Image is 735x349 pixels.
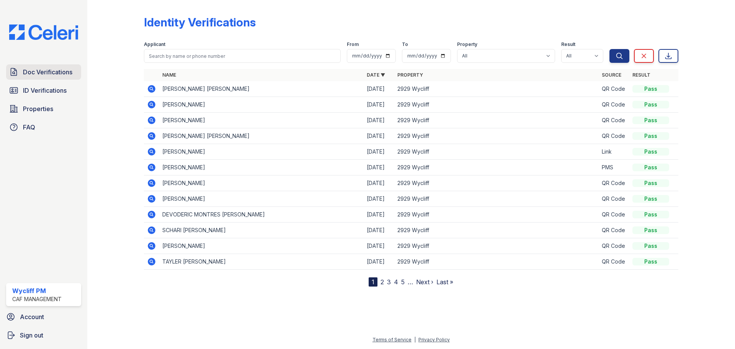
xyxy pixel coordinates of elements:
div: Pass [632,85,669,93]
td: [DATE] [364,238,394,254]
td: 2929 Wycliff [394,144,599,160]
img: CE_Logo_Blue-a8612792a0a2168367f1c8372b55b34899dd931a85d93a1a3d3e32e68fde9ad4.png [3,25,84,40]
input: Search by name or phone number [144,49,341,63]
a: 3 [387,278,391,286]
td: [PERSON_NAME] [PERSON_NAME] [159,128,364,144]
td: [DATE] [364,175,394,191]
div: Wycliff PM [12,286,62,295]
a: Next › [416,278,433,286]
td: 2929 Wycliff [394,113,599,128]
td: QR Code [599,223,629,238]
a: Result [632,72,650,78]
a: Properties [6,101,81,116]
td: [DATE] [364,254,394,270]
div: Pass [632,226,669,234]
a: Name [162,72,176,78]
td: PMS [599,160,629,175]
td: [PERSON_NAME] [159,144,364,160]
div: Pass [632,101,669,108]
td: QR Code [599,97,629,113]
div: Pass [632,258,669,265]
td: [PERSON_NAME] [159,113,364,128]
td: 2929 Wycliff [394,191,599,207]
td: [PERSON_NAME] [159,191,364,207]
td: QR Code [599,238,629,254]
a: Last » [436,278,453,286]
div: Pass [632,242,669,250]
td: 2929 Wycliff [394,254,599,270]
span: ID Verifications [23,86,67,95]
td: DEVODERIC MONTRES [PERSON_NAME] [159,207,364,223]
td: QR Code [599,128,629,144]
td: [DATE] [364,160,394,175]
td: [DATE] [364,191,394,207]
a: Date ▼ [367,72,385,78]
span: Sign out [20,331,43,340]
label: To [402,41,408,48]
span: FAQ [23,123,35,132]
a: Property [397,72,423,78]
div: Pass [632,148,669,156]
td: [DATE] [364,81,394,97]
label: From [347,41,359,48]
td: QR Code [599,175,629,191]
td: [PERSON_NAME] [159,175,364,191]
span: … [408,277,413,287]
td: [DATE] [364,97,394,113]
td: 2929 Wycliff [394,160,599,175]
div: Pass [632,195,669,203]
td: 2929 Wycliff [394,81,599,97]
a: Privacy Policy [418,337,450,342]
td: SCHARI [PERSON_NAME] [159,223,364,238]
a: Terms of Service [372,337,412,342]
td: [DATE] [364,223,394,238]
span: Doc Verifications [23,67,72,77]
td: QR Code [599,254,629,270]
a: 2 [381,278,384,286]
label: Applicant [144,41,165,48]
div: Pass [632,179,669,187]
td: [PERSON_NAME] [159,238,364,254]
a: Source [602,72,621,78]
label: Result [561,41,575,48]
td: QR Code [599,207,629,223]
a: Doc Verifications [6,64,81,80]
td: 2929 Wycliff [394,97,599,113]
td: 2929 Wycliff [394,238,599,254]
td: [PERSON_NAME] [159,97,364,113]
a: FAQ [6,120,81,135]
td: [DATE] [364,128,394,144]
td: [DATE] [364,144,394,160]
a: 4 [394,278,398,286]
div: Pass [632,132,669,140]
div: Pass [632,116,669,124]
td: [DATE] [364,207,394,223]
a: Sign out [3,328,84,343]
div: Pass [632,211,669,218]
td: 2929 Wycliff [394,128,599,144]
div: CAF Management [12,295,62,303]
td: QR Code [599,113,629,128]
div: | [414,337,416,342]
div: Identity Verifications [144,15,256,29]
a: Account [3,309,84,324]
td: [DATE] [364,113,394,128]
td: 2929 Wycliff [394,175,599,191]
div: Pass [632,164,669,171]
td: [PERSON_NAME] [PERSON_NAME] [159,81,364,97]
td: QR Code [599,191,629,207]
a: 5 [401,278,405,286]
span: Properties [23,104,53,113]
div: 1 [369,277,377,287]
label: Property [457,41,477,48]
td: TAYLER [PERSON_NAME] [159,254,364,270]
td: 2929 Wycliff [394,223,599,238]
td: Link [599,144,629,160]
a: ID Verifications [6,83,81,98]
td: 2929 Wycliff [394,207,599,223]
td: QR Code [599,81,629,97]
span: Account [20,312,44,321]
td: [PERSON_NAME] [159,160,364,175]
